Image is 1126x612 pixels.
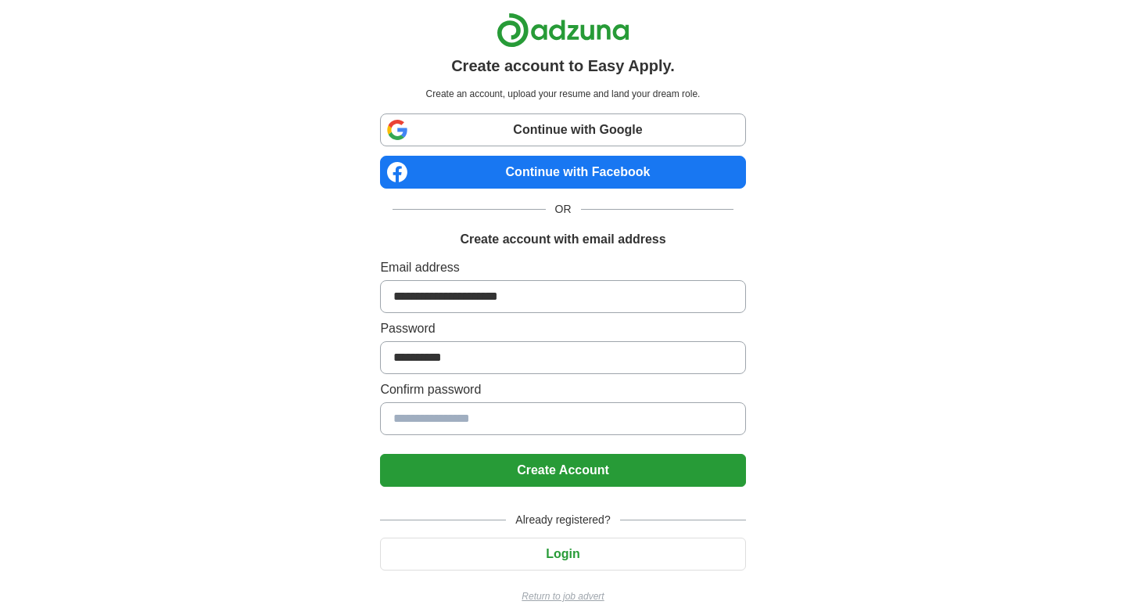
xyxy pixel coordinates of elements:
[546,201,581,218] span: OR
[380,113,745,146] a: Continue with Google
[380,380,745,399] label: Confirm password
[451,54,675,77] h1: Create account to Easy Apply.
[383,87,742,101] p: Create an account, upload your resume and land your dream role.
[380,538,745,571] button: Login
[380,454,745,487] button: Create Account
[380,589,745,603] a: Return to job advert
[506,512,619,528] span: Already registered?
[497,13,629,48] img: Adzuna logo
[380,547,745,560] a: Login
[460,230,665,249] h1: Create account with email address
[380,319,745,338] label: Password
[380,156,745,189] a: Continue with Facebook
[380,258,745,277] label: Email address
